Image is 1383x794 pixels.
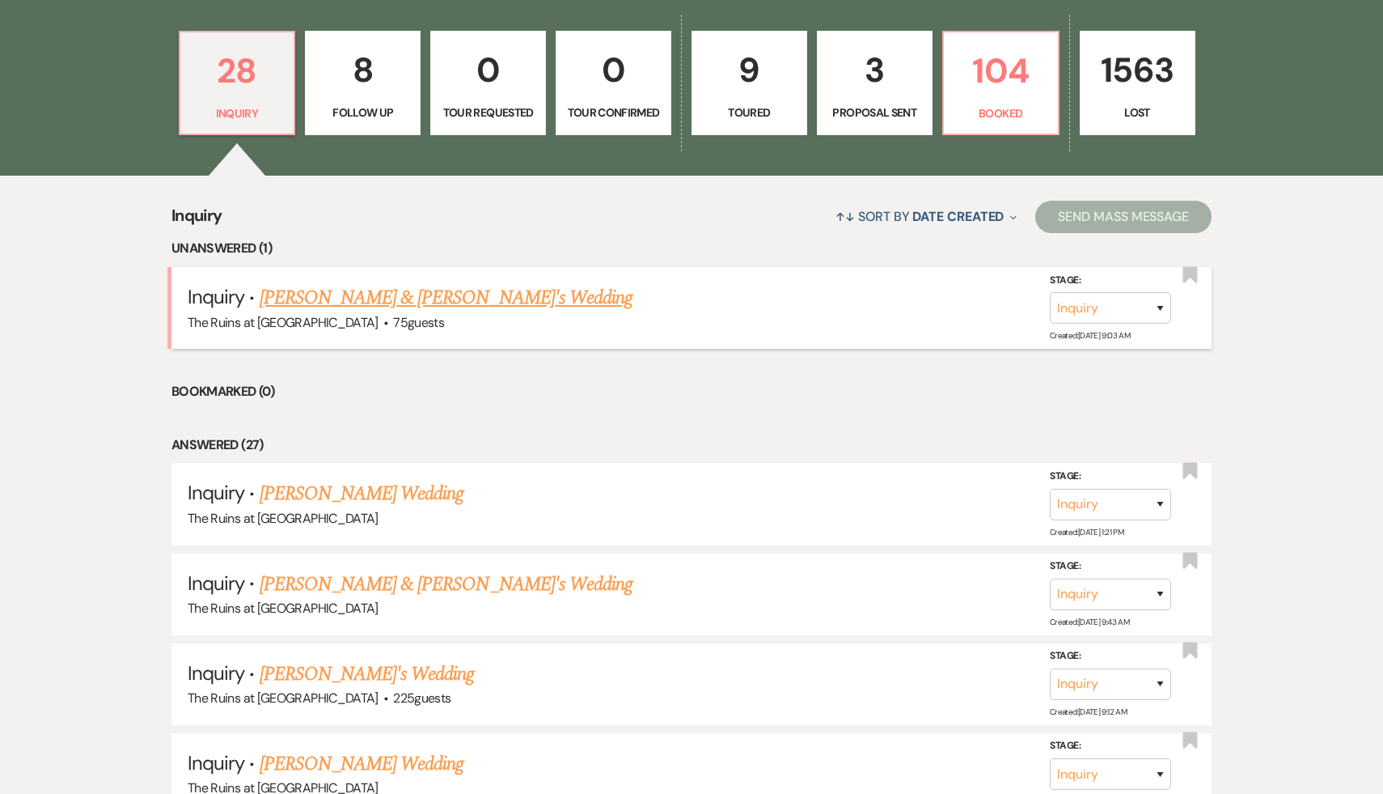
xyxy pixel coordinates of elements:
[702,43,797,97] p: 9
[1035,201,1212,233] button: Send Mass Message
[954,104,1048,122] p: Booked
[1050,648,1171,665] label: Stage:
[188,314,379,331] span: The Ruins at [GEOGRAPHIC_DATA]
[305,31,421,136] a: 8Follow Up
[260,283,633,312] a: [PERSON_NAME] & [PERSON_NAME]'s Wedding
[179,31,296,136] a: 28Inquiry
[1050,468,1171,486] label: Stage:
[260,479,464,508] a: [PERSON_NAME] Wedding
[393,690,450,707] span: 225 guests
[260,749,464,779] a: [PERSON_NAME] Wedding
[190,44,285,98] p: 28
[827,43,922,97] p: 3
[827,104,922,121] p: Proposal Sent
[566,43,661,97] p: 0
[171,381,1212,402] li: Bookmarked (0)
[1080,31,1195,136] a: 1563Lost
[188,571,244,596] span: Inquiry
[1050,526,1123,537] span: Created: [DATE] 1:21 PM
[702,104,797,121] p: Toured
[691,31,807,136] a: 9Toured
[1090,104,1185,121] p: Lost
[566,104,661,121] p: Tour Confirmed
[1050,558,1171,575] label: Stage:
[835,208,855,225] span: ↑↓
[912,208,1004,225] span: Date Created
[1050,617,1129,627] span: Created: [DATE] 9:43 AM
[188,284,244,309] span: Inquiry
[829,195,1023,238] button: Sort By Date Created
[817,31,933,136] a: 3Proposal Sent
[441,104,535,121] p: Tour Requested
[1050,737,1171,755] label: Stage:
[315,104,410,121] p: Follow Up
[1090,43,1185,97] p: 1563
[942,31,1059,136] a: 104Booked
[188,690,379,707] span: The Ruins at [GEOGRAPHIC_DATA]
[260,660,475,689] a: [PERSON_NAME]'s Wedding
[1050,330,1130,341] span: Created: [DATE] 9:03 AM
[188,660,244,686] span: Inquiry
[188,480,244,505] span: Inquiry
[430,31,546,136] a: 0Tour Requested
[188,600,379,617] span: The Ruins at [GEOGRAPHIC_DATA]
[1050,707,1127,717] span: Created: [DATE] 9:12 AM
[171,238,1212,259] li: Unanswered (1)
[171,203,222,238] span: Inquiry
[315,43,410,97] p: 8
[260,570,633,599] a: [PERSON_NAME] & [PERSON_NAME]'s Wedding
[1050,271,1171,289] label: Stage:
[188,750,244,775] span: Inquiry
[171,435,1212,456] li: Answered (27)
[190,104,285,122] p: Inquiry
[188,510,379,527] span: The Ruins at [GEOGRAPHIC_DATA]
[556,31,671,136] a: 0Tour Confirmed
[441,43,535,97] p: 0
[393,314,444,331] span: 75 guests
[954,44,1048,98] p: 104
